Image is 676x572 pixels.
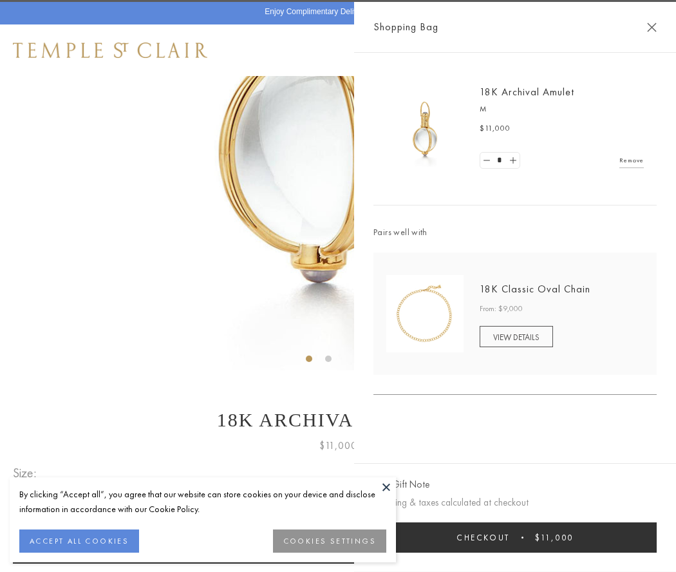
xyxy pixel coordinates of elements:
[480,103,644,116] p: M
[480,122,511,135] span: $11,000
[386,90,464,167] img: 18K Archival Amulet
[493,332,540,343] span: VIEW DETAILS
[373,477,429,493] button: Add Gift Note
[13,43,207,58] img: Temple St. Clair
[480,85,574,99] a: 18K Archival Amulet
[480,282,590,296] a: 18K Classic Oval Chain
[319,437,357,454] span: $11,000
[13,409,663,431] h1: 18K Archival Amulet
[373,522,657,553] button: Checkout $11,000
[506,153,519,169] a: Set quantity to 2
[373,19,438,35] span: Shopping Bag
[647,23,657,32] button: Close Shopping Bag
[456,532,510,543] span: Checkout
[13,462,41,484] span: Size:
[373,225,657,240] span: Pairs well with
[273,529,386,553] button: COOKIES SETTINGS
[373,495,657,511] p: Shipping & taxes calculated at checkout
[19,529,139,553] button: ACCEPT ALL COOKIES
[619,153,644,167] a: Remove
[480,303,523,316] span: From: $9,000
[480,326,553,347] a: VIEW DETAILS
[535,532,574,543] span: $11,000
[480,153,493,169] a: Set quantity to 0
[265,6,404,19] p: Enjoy Complimentary Delivery & Returns
[386,275,464,352] img: N88865-OV18
[19,487,386,517] div: By clicking “Accept all”, you agree that our website can store cookies on your device and disclos...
